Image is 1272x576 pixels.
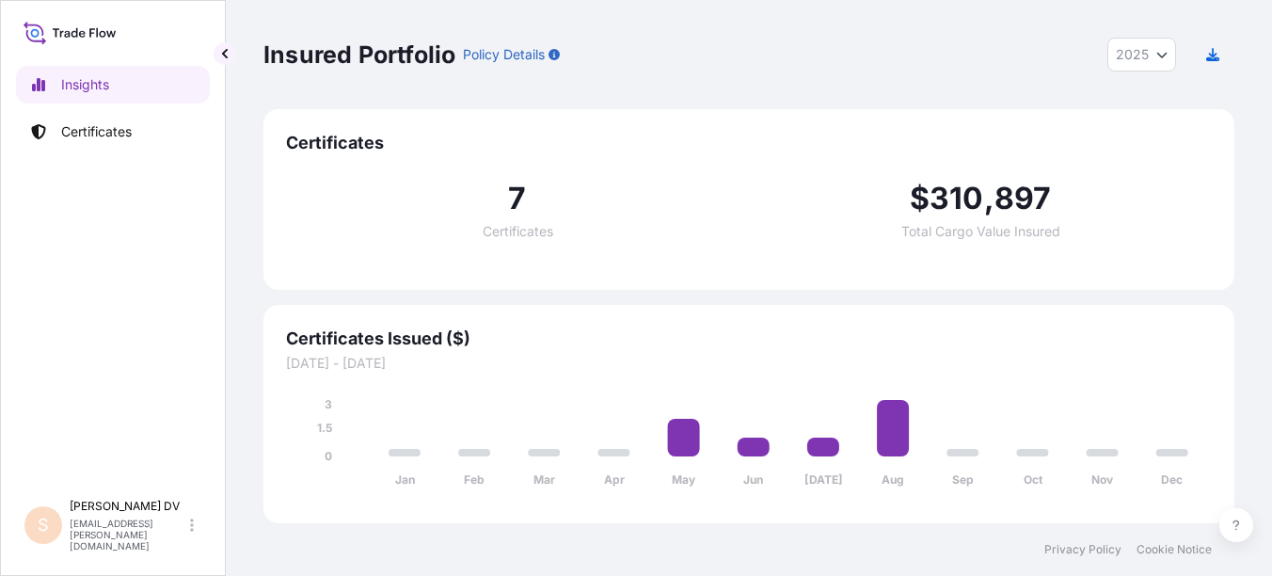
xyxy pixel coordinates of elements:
span: Certificates Issued ($) [286,328,1212,350]
span: $ [910,184,930,214]
tspan: May [672,472,696,487]
p: [EMAIL_ADDRESS][PERSON_NAME][DOMAIN_NAME] [70,518,186,552]
span: , [984,184,994,214]
span: 2025 [1116,45,1149,64]
span: 7 [508,184,526,214]
span: Certificates [483,225,553,238]
tspan: 1.5 [317,421,332,435]
button: Year Selector [1107,38,1176,72]
p: Insights [61,75,109,94]
tspan: Feb [464,472,485,487]
span: 897 [994,184,1052,214]
tspan: [DATE] [804,472,843,487]
p: Certificates [61,122,132,141]
tspan: Mar [533,472,555,487]
tspan: Sep [952,472,974,487]
span: Certificates [286,132,1212,154]
a: Privacy Policy [1044,542,1121,557]
tspan: 0 [325,449,332,463]
tspan: Apr [604,472,625,487]
tspan: Nov [1091,472,1114,487]
a: Cookie Notice [1137,542,1212,557]
tspan: 3 [325,397,332,411]
tspan: Jun [743,472,763,487]
p: Insured Portfolio [263,40,455,70]
tspan: Aug [882,472,904,487]
tspan: Jan [395,472,415,487]
tspan: Oct [1024,472,1043,487]
a: Certificates [16,113,210,151]
tspan: Dec [1161,472,1183,487]
span: [DATE] - [DATE] [286,354,1212,373]
span: Total Cargo Value Insured [901,225,1060,238]
span: 310 [930,184,984,214]
span: S [38,516,49,535]
a: Insights [16,66,210,104]
p: Policy Details [463,45,545,64]
p: [PERSON_NAME] DV [70,499,186,514]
